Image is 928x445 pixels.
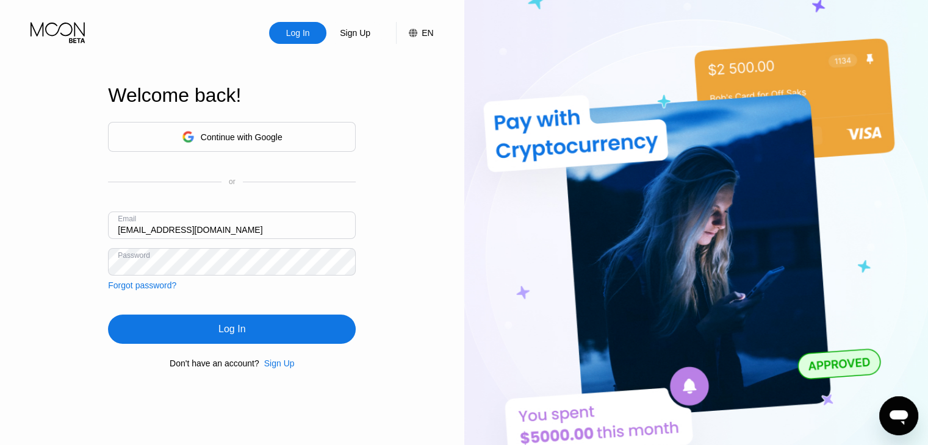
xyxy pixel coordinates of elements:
[108,280,176,290] div: Forgot password?
[108,84,356,107] div: Welcome back!
[118,251,150,260] div: Password
[108,315,356,344] div: Log In
[422,28,433,38] div: EN
[118,215,136,223] div: Email
[229,177,236,186] div: or
[879,396,918,435] iframe: Button to launch messaging window
[326,22,384,44] div: Sign Up
[170,358,259,368] div: Don't have an account?
[201,132,282,142] div: Continue with Google
[285,27,311,39] div: Log In
[339,27,372,39] div: Sign Up
[108,122,356,152] div: Continue with Google
[264,358,295,368] div: Sign Up
[218,323,245,335] div: Log In
[259,358,295,368] div: Sign Up
[269,22,326,44] div: Log In
[396,22,433,44] div: EN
